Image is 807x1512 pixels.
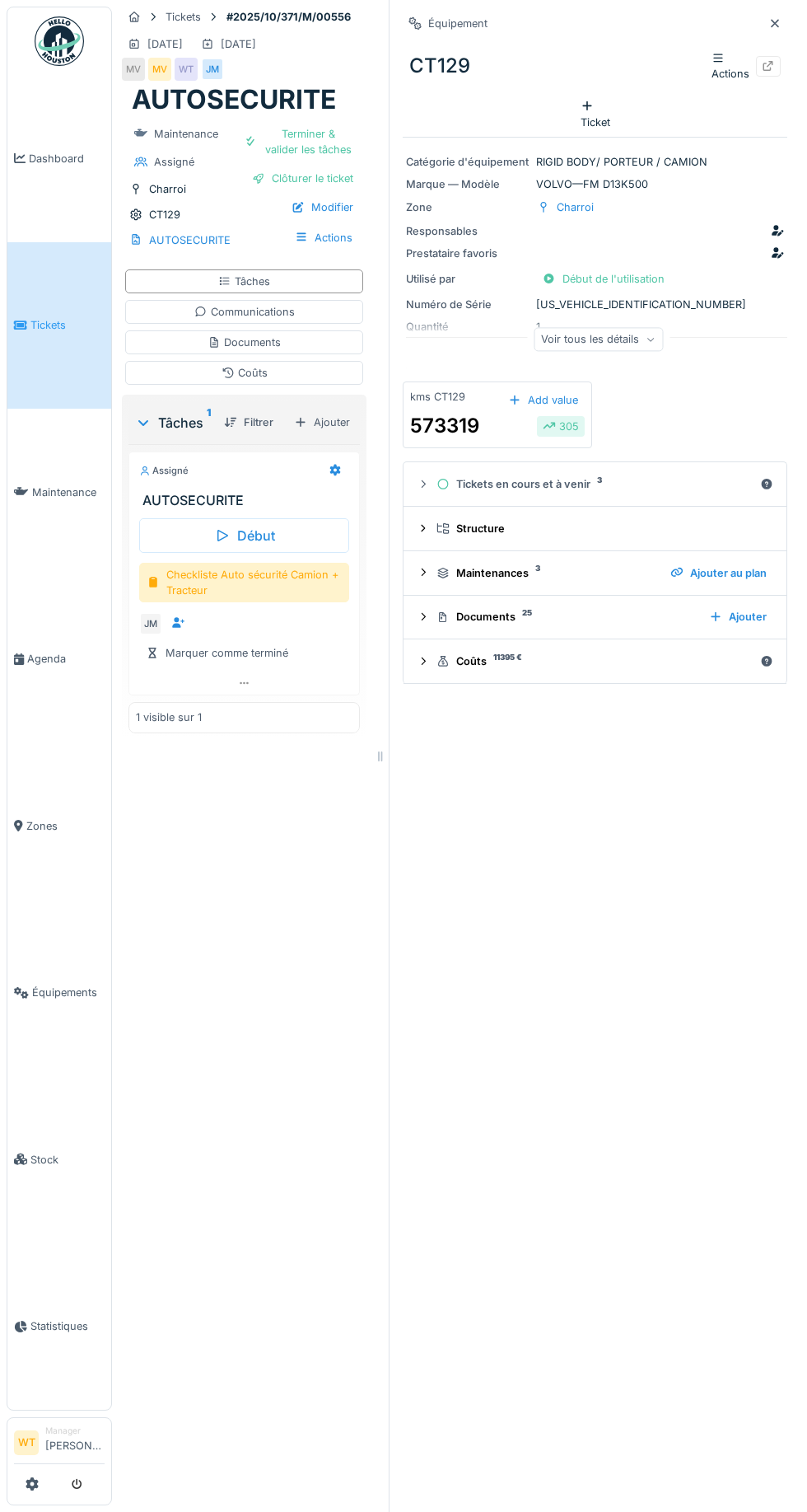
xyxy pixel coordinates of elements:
[536,268,671,290] div: Début de l'utilisation
[7,576,111,743] a: Agenda
[154,126,218,142] div: Maintenance
[403,44,787,88] div: CT129
[139,464,189,478] div: Assigné
[7,242,111,410] a: Tickets
[132,84,336,115] h1: AUTOSECURITE
[30,1318,105,1334] span: Statistiques
[428,16,487,31] div: Équipement
[27,651,105,667] span: Agenda
[139,612,162,635] div: JM
[136,709,202,725] div: 1 visible sur 1
[207,413,211,433] sup: 1
[142,493,352,508] h3: AUTOSECURITE
[45,1425,105,1437] div: Manager
[7,75,111,242] a: Dashboard
[406,297,529,312] div: Numéro de Série
[287,226,360,250] div: Actions
[410,389,465,405] div: kms CT129
[221,36,256,52] div: [DATE]
[218,274,270,289] div: Tâches
[30,317,105,333] span: Tickets
[154,154,194,170] div: Assigné
[534,327,663,351] div: Voir tous les détails
[7,409,111,576] a: Maintenance
[436,476,753,492] div: Tickets en cours et à venir
[543,419,579,434] div: 305
[139,642,295,664] div: Marquer comme terminé
[201,58,224,81] div: JM
[122,58,145,81] div: MV
[501,389,585,411] div: Add value
[208,335,281,350] div: Documents
[245,167,360,190] div: Clôturer le ticket
[410,558,780,588] summary: Maintenances3Ajouter au plan
[711,50,749,82] div: Actions
[7,1076,111,1243] a: Stock
[14,1430,39,1455] li: WT
[702,606,773,628] div: Ajouter
[217,411,280,433] div: Filtrer
[222,365,268,381] div: Coûts
[26,818,105,834] span: Zones
[410,469,780,499] summary: Tickets en cours et à venir3
[175,58,198,81] div: WT
[220,9,357,25] strong: #2025/10/371/M/00556
[406,199,529,215] div: Zone
[149,232,231,248] div: AUTOSECURITE
[410,646,780,676] summary: Coûts11395 €
[32,985,105,1000] span: Équipements
[581,99,610,130] div: Ticket
[45,1425,105,1460] li: [PERSON_NAME]
[406,297,784,312] div: [US_VEHICLE_IDENTIFICATION_NUMBER]
[406,223,529,239] div: Responsables
[139,518,349,553] div: Début
[406,176,784,192] div: VOLVO — FM D13K500
[32,484,105,500] span: Maintenance
[406,176,529,192] div: Marque — Modèle
[406,154,529,170] div: Catégorie d'équipement
[7,1243,111,1411] a: Statistiques
[436,653,753,669] div: Coûts
[194,304,295,320] div: Communications
[7,742,111,910] a: Zones
[148,58,171,81] div: MV
[166,9,201,25] div: Tickets
[557,199,594,215] div: Charroi
[149,207,180,222] div: CT129
[35,16,84,66] img: Badge_color-CXgf-gQk.svg
[410,513,780,544] summary: Structure
[147,36,183,52] div: [DATE]
[410,411,479,441] div: 573319
[406,246,529,261] div: Prestataire favoris
[237,123,360,161] div: Terminer & valider les tâches
[406,154,784,170] div: RIGID BODY/ PORTEUR / CAMION
[149,181,186,197] div: Charroi
[14,1425,105,1464] a: WT Manager[PERSON_NAME]
[436,609,696,625] div: Documents
[406,271,529,287] div: Utilisé par
[410,602,780,633] summary: Documents25Ajouter
[7,910,111,1077] a: Équipements
[29,151,105,166] span: Dashboard
[285,196,360,218] div: Modifier
[287,410,357,434] div: Ajouter
[135,413,211,433] div: Tâches
[30,1152,105,1168] span: Stock
[664,562,773,584] div: Ajouter au plan
[436,565,657,581] div: Maintenances
[139,563,349,602] div: Checkliste Auto sécurité Camion + Tracteur
[436,521,767,536] div: Structure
